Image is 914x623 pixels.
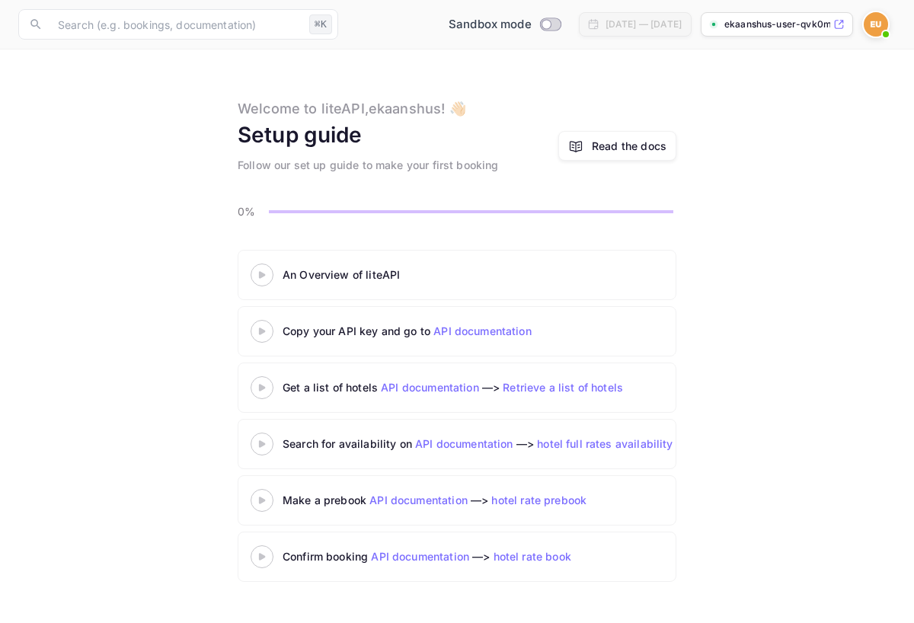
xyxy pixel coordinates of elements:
div: Get a list of hotels —> [283,379,663,395]
div: Welcome to liteAPI, ekaanshus ! 👋🏻 [238,98,466,119]
div: [DATE] — [DATE] [606,18,682,31]
div: Follow our set up guide to make your first booking [238,157,499,173]
a: API documentation [369,494,468,506]
div: Make a prebook —> [283,492,663,508]
a: hotel rate prebook [491,494,586,506]
a: hotel rate book [494,550,571,563]
a: API documentation [371,550,469,563]
div: Copy your API key and go to [283,323,663,339]
a: API documentation [381,381,479,394]
span: Sandbox mode [449,16,532,34]
a: Read the docs [592,138,666,154]
a: Read the docs [558,131,676,161]
div: An Overview of liteAPI [283,267,663,283]
div: ⌘K [309,14,332,34]
div: Confirm booking —> [283,548,663,564]
p: 0% [238,203,264,219]
div: Switch to Production mode [443,16,567,34]
input: Search (e.g. bookings, documentation) [49,9,303,40]
a: API documentation [433,324,532,337]
a: API documentation [415,437,513,450]
a: hotel full rates availability [537,437,673,450]
div: Setup guide [238,119,363,151]
p: ekaanshus-user-qvk0m.n... [724,18,830,31]
a: Retrieve a list of hotels [503,381,623,394]
div: Search for availability on —> [283,436,816,452]
img: ekaanshus User [864,12,888,37]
